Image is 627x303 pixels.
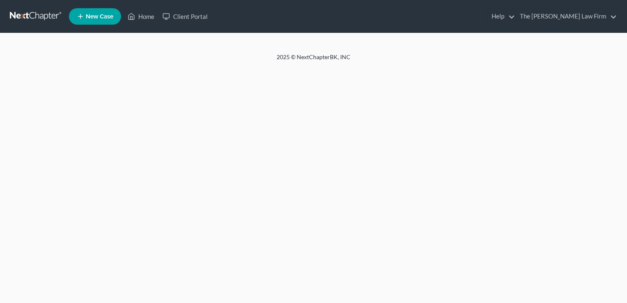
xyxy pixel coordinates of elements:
new-legal-case-button: New Case [69,8,121,25]
div: 2025 © NextChapterBK, INC [80,53,547,68]
a: The [PERSON_NAME] Law Firm [516,9,617,24]
a: Help [487,9,515,24]
a: Client Portal [158,9,212,24]
a: Home [124,9,158,24]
